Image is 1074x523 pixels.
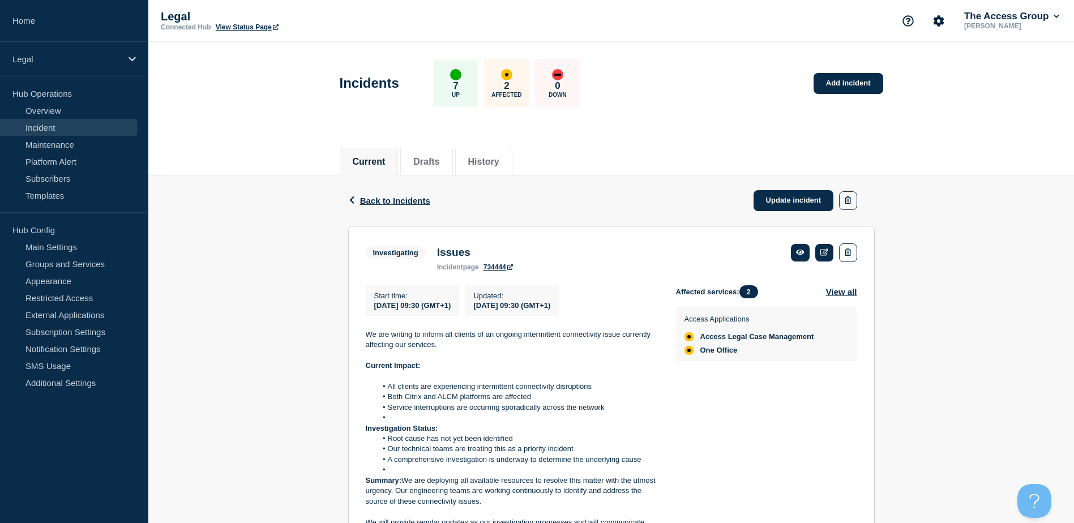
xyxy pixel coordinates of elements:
p: Legal [161,10,387,23]
p: [PERSON_NAME] [962,22,1062,30]
strong: Investigation Status: [366,424,438,432]
strong: Current Impact: [366,361,421,370]
span: [DATE] 09:30 (GMT+1) [374,301,451,310]
li: A comprehensive investigation is underway to determine the underlying cause [376,455,658,465]
p: Affected [491,92,521,98]
a: Add incident [814,73,883,94]
span: 2 [739,285,758,298]
iframe: Help Scout Beacon - Open [1017,484,1051,518]
li: Root cause has not yet been identified [376,434,658,444]
p: Up [452,92,460,98]
a: 734444 [483,263,513,271]
div: [DATE] 09:30 (GMT+1) [473,300,550,310]
button: Account settings [927,9,951,33]
div: affected [501,69,512,80]
button: The Access Group [962,11,1062,22]
span: Investigating [366,246,426,259]
li: Both Citrix and ALCM platforms are affected [376,392,658,402]
p: 2 [504,80,509,92]
li: All clients are experiencing intermittent connectivity disruptions [376,381,658,392]
li: Service interruptions are occurring sporadically across the network [376,402,658,413]
p: Access Applications [684,315,814,323]
p: We are writing to inform all clients of an ongoing intermittent connectivity issue currently affe... [366,329,658,350]
div: affected [684,346,694,355]
p: 7 [453,80,458,92]
p: page [437,263,479,271]
button: Drafts [413,157,439,167]
div: up [450,69,461,80]
button: View all [826,285,857,298]
a: Update incident [754,190,834,211]
button: Current [353,157,386,167]
div: down [552,69,563,80]
button: Back to Incidents [348,196,430,205]
h1: Incidents [340,75,399,91]
li: Our technical teams are treating this as a priority incident [376,444,658,454]
p: Down [549,92,567,98]
h3: Issues [437,246,513,259]
p: 0 [555,80,560,92]
p: Updated : [473,291,550,300]
p: Connected Hub [161,23,211,31]
p: We are deploying all available resources to resolve this matter with the utmost urgency. Our engi... [366,475,658,507]
a: View Status Page [216,23,279,31]
span: Affected services: [676,285,764,298]
span: One Office [700,346,738,355]
span: Back to Incidents [360,196,430,205]
div: affected [684,332,694,341]
p: Start time : [374,291,451,300]
button: Support [896,9,920,33]
button: History [468,157,499,167]
span: incident [437,263,463,271]
strong: Summary: [366,476,402,485]
p: Legal [12,54,121,64]
span: Access Legal Case Management [700,332,814,341]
